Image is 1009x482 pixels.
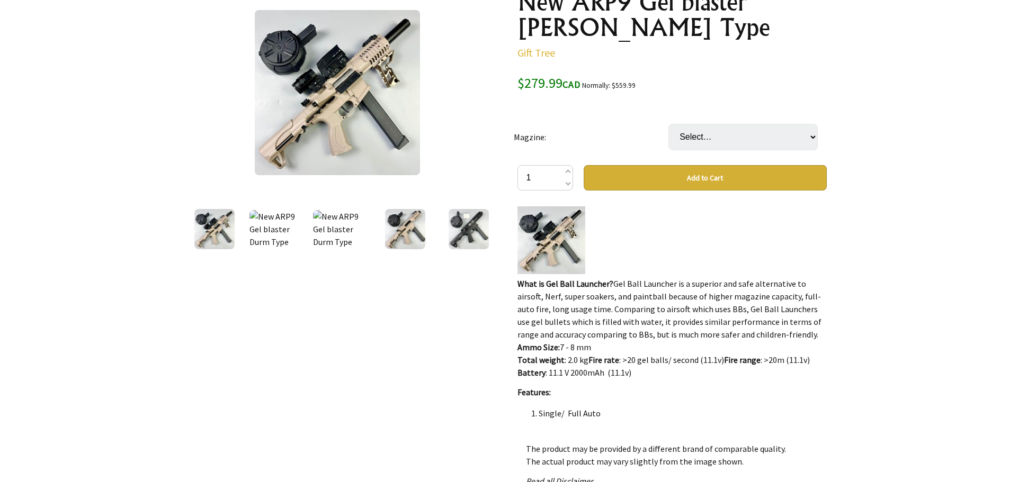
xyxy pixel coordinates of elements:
strong: Battery [517,367,546,378]
img: New ARP9 Gel blaster Durm Type [249,210,307,248]
div: Gel Ball Launcher is a superior and safe alternative to airsoft, Nerf, super soakers, and paintba... [517,206,827,418]
span: $279.99 [517,74,581,92]
li: Single/ Full Auto [539,407,827,420]
img: New ARP9 Gel blaster Durm Type [194,209,235,249]
strong: What is Gel Ball Launcher? [517,278,613,289]
strong: Features: [517,387,551,397]
strong: Total weight [517,354,565,365]
img: New ARP9 Gel blaster Durm Type [255,10,420,175]
button: Add to Cart [584,165,827,190]
p: : 11.1 V 2000mAh (11.1v) [517,366,827,379]
img: New ARP9 Gel blaster Durm Type [449,209,489,249]
img: New ARP9 Gel blaster Durm Type [313,210,370,248]
strong: Fire range [724,354,761,365]
small: Normally: $559.99 [582,81,636,90]
span: CAD [562,78,581,90]
strong: Fire rate [588,354,619,365]
td: Magzine: [514,109,668,165]
img: New ARP9 Gel blaster Durm Type [385,209,425,249]
p: The product may be provided by a different brand of comparable quality. The actual product may va... [526,442,818,468]
a: Gift Tree [517,46,555,59]
strong: Ammo Size: [517,342,560,352]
